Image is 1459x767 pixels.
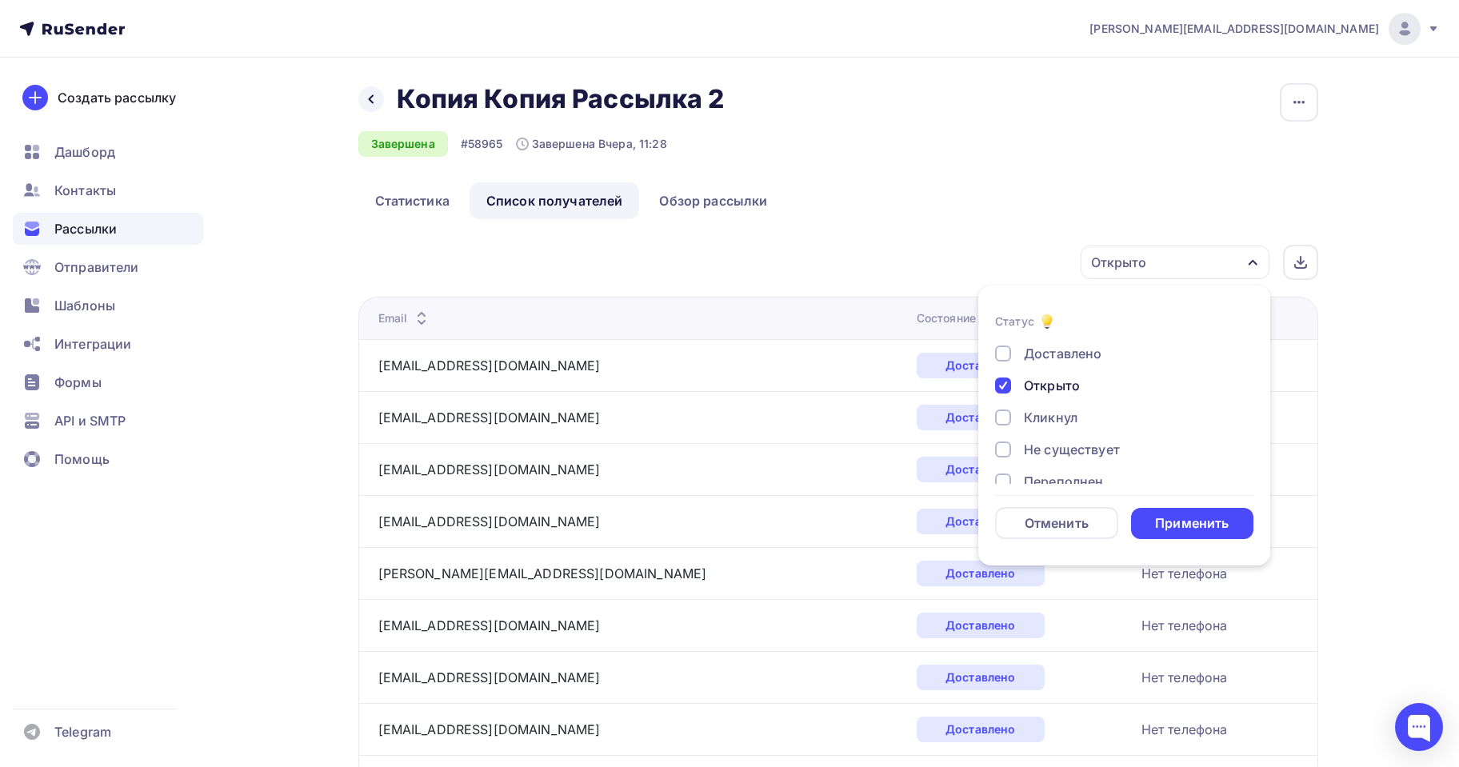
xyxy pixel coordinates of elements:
[917,717,1045,742] div: Доставлено
[1091,253,1146,272] div: Открыто
[397,83,725,115] h2: Копия Копия Рассылка 2
[917,310,1000,326] div: Состояние
[54,258,139,277] span: Отправители
[1155,514,1229,533] div: Применить
[13,213,203,245] a: Рассылки
[378,409,601,425] a: [EMAIL_ADDRESS][DOMAIN_NAME]
[13,290,203,322] a: Шаблоны
[54,181,116,200] span: Контакты
[54,334,131,354] span: Интеграции
[917,665,1045,690] div: Доставлено
[917,561,1045,586] div: Доставлено
[1089,21,1379,37] span: [PERSON_NAME][EMAIL_ADDRESS][DOMAIN_NAME]
[13,136,203,168] a: Дашборд
[378,513,601,529] a: [EMAIL_ADDRESS][DOMAIN_NAME]
[54,411,126,430] span: API и SMTP
[1024,408,1077,427] div: Кликнул
[378,310,432,326] div: Email
[1141,564,1228,583] div: Нет телефона
[54,219,117,238] span: Рассылки
[1024,472,1103,491] div: Переполнен
[917,509,1045,534] div: Доставлено
[1024,344,1101,363] div: Доставлено
[378,617,601,633] a: [EMAIL_ADDRESS][DOMAIN_NAME]
[917,353,1045,378] div: Доставлено
[378,721,601,737] a: [EMAIL_ADDRESS][DOMAIN_NAME]
[470,182,640,219] a: Список получателей
[461,136,503,152] div: #58965
[516,136,667,152] div: Завершена Вчера, 11:28
[378,358,601,374] a: [EMAIL_ADDRESS][DOMAIN_NAME]
[378,565,707,581] a: [PERSON_NAME][EMAIL_ADDRESS][DOMAIN_NAME]
[917,405,1045,430] div: Доставлено
[1024,440,1120,459] div: Не существует
[54,296,115,315] span: Шаблоны
[358,182,466,219] a: Статистика
[54,373,102,392] span: Формы
[378,461,601,477] a: [EMAIL_ADDRESS][DOMAIN_NAME]
[1141,720,1228,739] div: Нет телефона
[917,613,1045,638] div: Доставлено
[13,366,203,398] a: Формы
[995,314,1034,330] div: Статус
[358,131,448,157] div: Завершена
[1141,616,1228,635] div: Нет телефона
[54,722,111,741] span: Telegram
[1080,245,1270,280] button: Открыто
[1141,668,1228,687] div: Нет телефона
[58,88,176,107] div: Создать рассылку
[978,286,1270,565] ul: Открыто
[1089,13,1440,45] a: [PERSON_NAME][EMAIL_ADDRESS][DOMAIN_NAME]
[1024,376,1080,395] div: Открыто
[13,251,203,283] a: Отправители
[54,142,115,162] span: Дашборд
[54,449,110,469] span: Помощь
[378,669,601,685] a: [EMAIL_ADDRESS][DOMAIN_NAME]
[642,182,784,219] a: Обзор рассылки
[13,174,203,206] a: Контакты
[1025,513,1089,533] div: Отменить
[917,457,1045,482] div: Доставлено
